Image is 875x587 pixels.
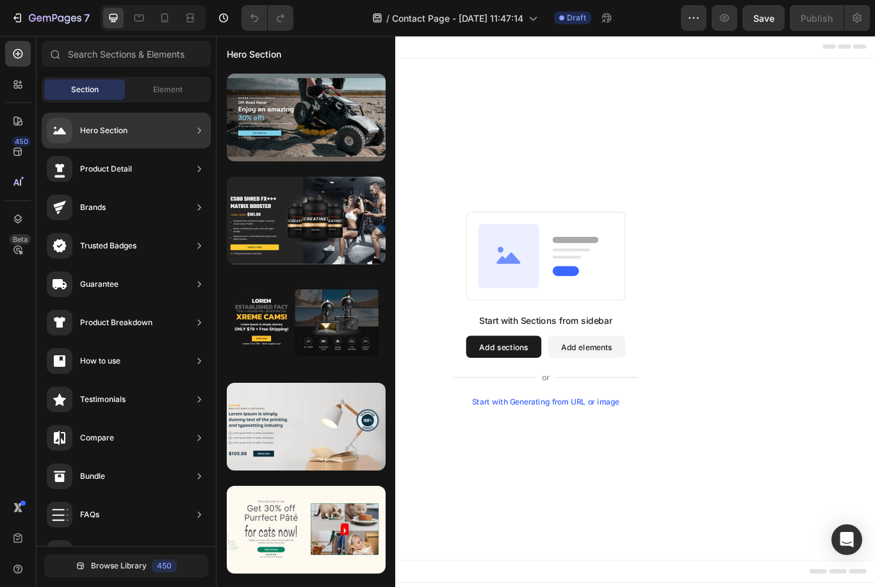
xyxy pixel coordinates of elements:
span: Element [153,84,183,95]
div: Testimonials [80,393,126,406]
input: Search Sections & Elements [42,41,211,67]
div: FAQs [80,508,99,521]
span: Save [753,13,774,24]
div: How to use [80,355,120,367]
button: Add elements [387,350,477,376]
div: Start with Sections from sidebar [307,325,462,340]
span: Section [71,84,99,95]
span: Browse Library [91,560,147,572]
div: Bundle [80,470,105,483]
div: Open Intercom Messenger [831,524,862,555]
button: Publish [790,5,844,31]
div: 450 [12,136,31,147]
div: Undo/Redo [241,5,293,31]
span: Contact Page - [DATE] 11:47:14 [392,12,523,25]
div: Product Detail [80,163,132,175]
div: Guarantee [80,278,119,291]
button: 7 [5,5,95,31]
button: Add sections [291,350,379,376]
div: Publish [801,12,833,25]
p: 7 [84,10,90,26]
div: Beta [10,234,31,245]
div: 450 [152,559,177,572]
button: Browse Library450 [44,554,208,577]
span: / [386,12,389,25]
div: Trusted Badges [80,239,136,252]
div: Compare [80,431,114,444]
iframe: Design area [216,36,875,587]
div: Product Breakdown [80,316,152,329]
button: Save [742,5,785,31]
div: Hero Section [80,124,127,137]
div: Brands [80,201,106,214]
span: Draft [567,12,586,24]
div: Start with Generating from URL or image [298,422,471,432]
